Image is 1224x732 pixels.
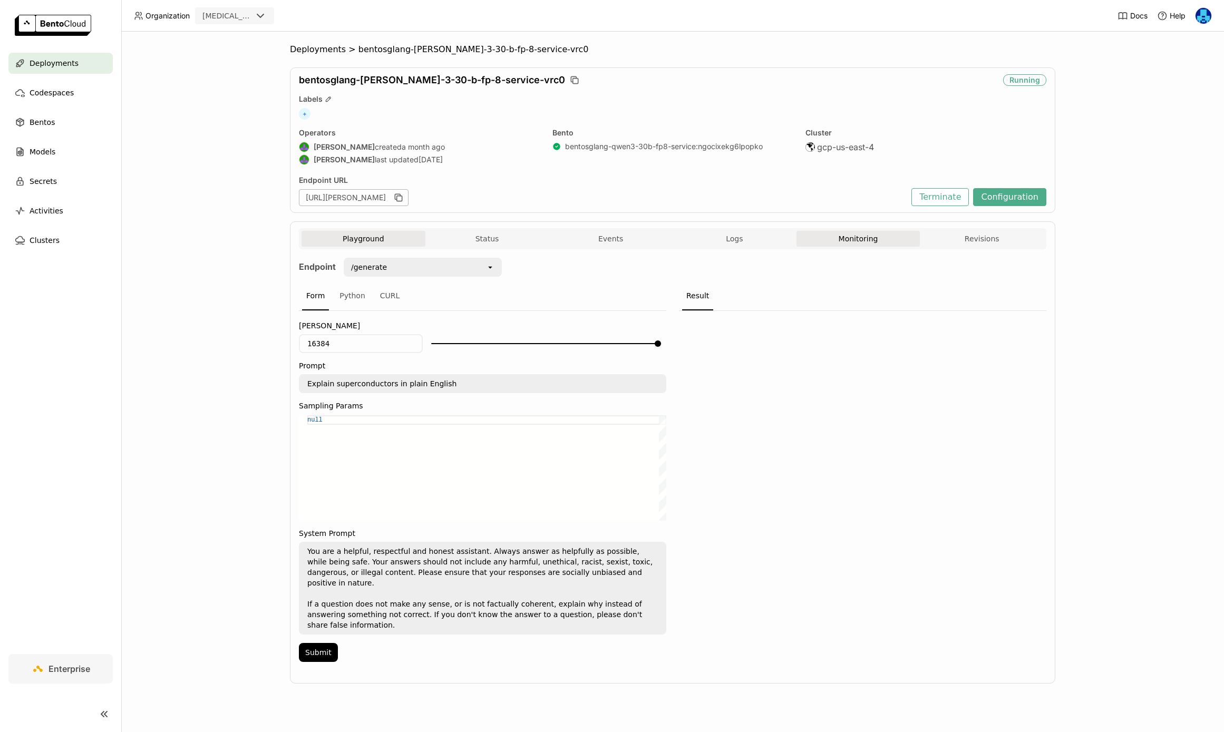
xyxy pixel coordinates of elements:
span: Organization [145,11,190,21]
a: Deployments [8,53,113,74]
a: Enterprise [8,654,113,684]
span: null [307,416,323,424]
div: Endpoint URL [299,175,906,185]
button: Submit [299,643,338,662]
button: Events [549,231,673,247]
label: System Prompt [299,529,666,538]
button: Configuration [973,188,1046,206]
div: Labels [299,94,1046,104]
div: Running [1003,74,1046,86]
div: Python [335,282,370,310]
img: Shenyang Zhao [299,155,309,164]
span: Logs [726,234,743,243]
strong: [PERSON_NAME] [314,142,375,152]
div: Help [1157,11,1186,21]
span: a month ago [402,142,445,152]
span: Secrets [30,175,57,188]
span: Clusters [30,234,60,247]
img: logo [15,15,91,36]
span: [DATE] [419,155,443,164]
div: [URL][PERSON_NAME] [299,189,409,206]
strong: [PERSON_NAME] [314,155,375,164]
span: Enterprise [48,663,90,674]
div: CURL [376,282,404,310]
button: Terminate [911,188,969,206]
button: Monitoring [796,231,920,247]
a: Clusters [8,230,113,251]
span: Codespaces [30,86,74,99]
span: bentosglang-[PERSON_NAME]-3-30-b-fp-8-service-vrc0 [299,74,565,86]
div: [MEDICAL_DATA] [202,11,252,21]
a: Secrets [8,171,113,192]
textarea: Explain superconductors in plain English [300,375,665,392]
span: + [299,108,310,120]
div: /generate [351,262,387,272]
input: Selected revia. [253,11,254,22]
span: Activities [30,204,63,217]
span: Bentos [30,116,55,129]
div: Cluster [805,128,1046,138]
span: Deployments [290,44,346,55]
img: Yi Guo [1196,8,1211,24]
div: last updated [299,154,540,165]
label: Sampling Params [299,402,666,410]
label: Prompt [299,362,666,370]
svg: open [486,263,494,271]
span: > [346,44,358,55]
span: Docs [1130,11,1148,21]
span: Deployments [30,57,79,70]
button: Playground [302,231,425,247]
div: Operators [299,128,540,138]
span: gcp-us-east-4 [817,142,874,152]
strong: Endpoint [299,261,336,272]
button: Revisions [920,231,1044,247]
div: created [299,142,540,152]
a: Models [8,141,113,162]
span: Help [1170,11,1186,21]
button: Status [425,231,549,247]
textarea: You are a helpful, respectful and honest assistant. Always answer as helpfully as possible, while... [300,543,665,633]
span: Models [30,145,55,158]
div: Result [682,282,713,310]
a: bentosglang-qwen3-30b-fp8-service:ngocixekg6lpopko [565,142,763,151]
img: Shenyang Zhao [299,142,309,152]
div: Bento [552,128,793,138]
a: Codespaces [8,82,113,103]
label: [PERSON_NAME] [299,321,666,330]
div: Form [302,282,329,310]
a: Activities [8,200,113,221]
input: Selected /generate. [388,262,389,272]
nav: Breadcrumbs navigation [290,44,1055,55]
a: Docs [1118,11,1148,21]
span: bentosglang-[PERSON_NAME]-3-30-b-fp-8-service-vrc0 [358,44,589,55]
a: Bentos [8,112,113,133]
